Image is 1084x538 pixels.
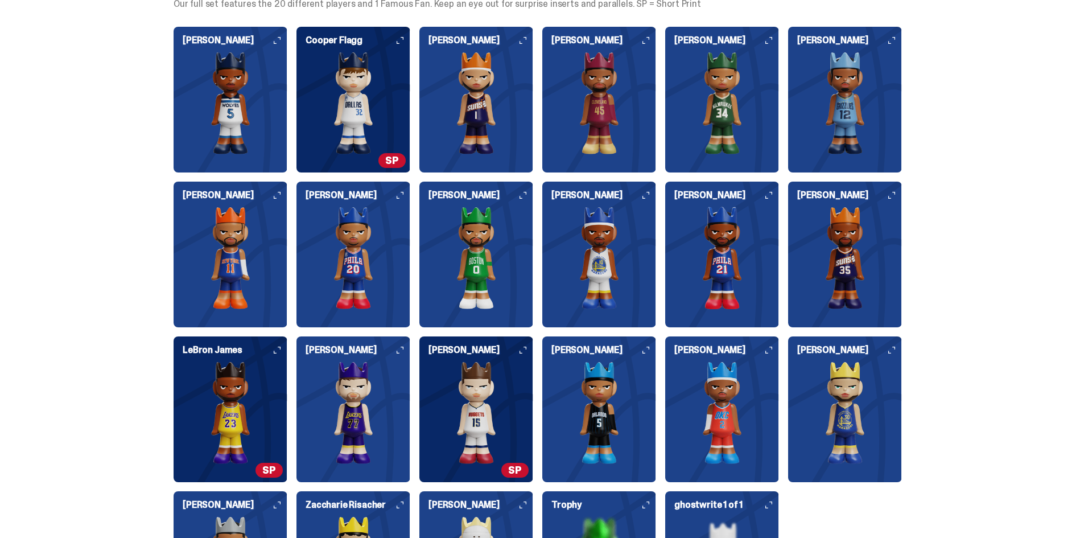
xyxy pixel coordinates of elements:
[674,36,779,45] h6: [PERSON_NAME]
[183,346,287,355] h6: LeBron James
[183,191,287,200] h6: [PERSON_NAME]
[674,346,779,355] h6: [PERSON_NAME]
[306,346,410,355] h6: [PERSON_NAME]
[665,362,779,464] img: card image
[174,52,287,154] img: card image
[419,52,533,154] img: card image
[797,36,902,45] h6: [PERSON_NAME]
[296,207,410,309] img: card image
[306,500,410,510] h6: Zaccharie Risacher
[419,362,533,464] img: card image
[306,36,410,45] h6: Cooper Flagg
[183,500,287,510] h6: [PERSON_NAME]
[428,36,533,45] h6: [PERSON_NAME]
[551,346,656,355] h6: [PERSON_NAME]
[183,36,287,45] h6: [PERSON_NAME]
[788,52,902,154] img: card image
[674,191,779,200] h6: [PERSON_NAME]
[551,191,656,200] h6: [PERSON_NAME]
[665,207,779,309] img: card image
[501,463,529,478] span: SP
[306,191,410,200] h6: [PERSON_NAME]
[419,207,533,309] img: card image
[296,362,410,464] img: card image
[551,500,656,510] h6: Trophy
[255,463,283,478] span: SP
[542,362,656,464] img: card image
[542,52,656,154] img: card image
[296,52,410,154] img: card image
[674,500,779,510] h6: ghostwrite 1 of 1
[797,346,902,355] h6: [PERSON_NAME]
[797,191,902,200] h6: [PERSON_NAME]
[428,500,533,510] h6: [PERSON_NAME]
[174,207,287,309] img: card image
[665,52,779,154] img: card image
[428,346,533,355] h6: [PERSON_NAME]
[378,153,406,168] span: SP
[788,362,902,464] img: card image
[174,362,287,464] img: card image
[542,207,656,309] img: card image
[428,191,533,200] h6: [PERSON_NAME]
[551,36,656,45] h6: [PERSON_NAME]
[788,207,902,309] img: card image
